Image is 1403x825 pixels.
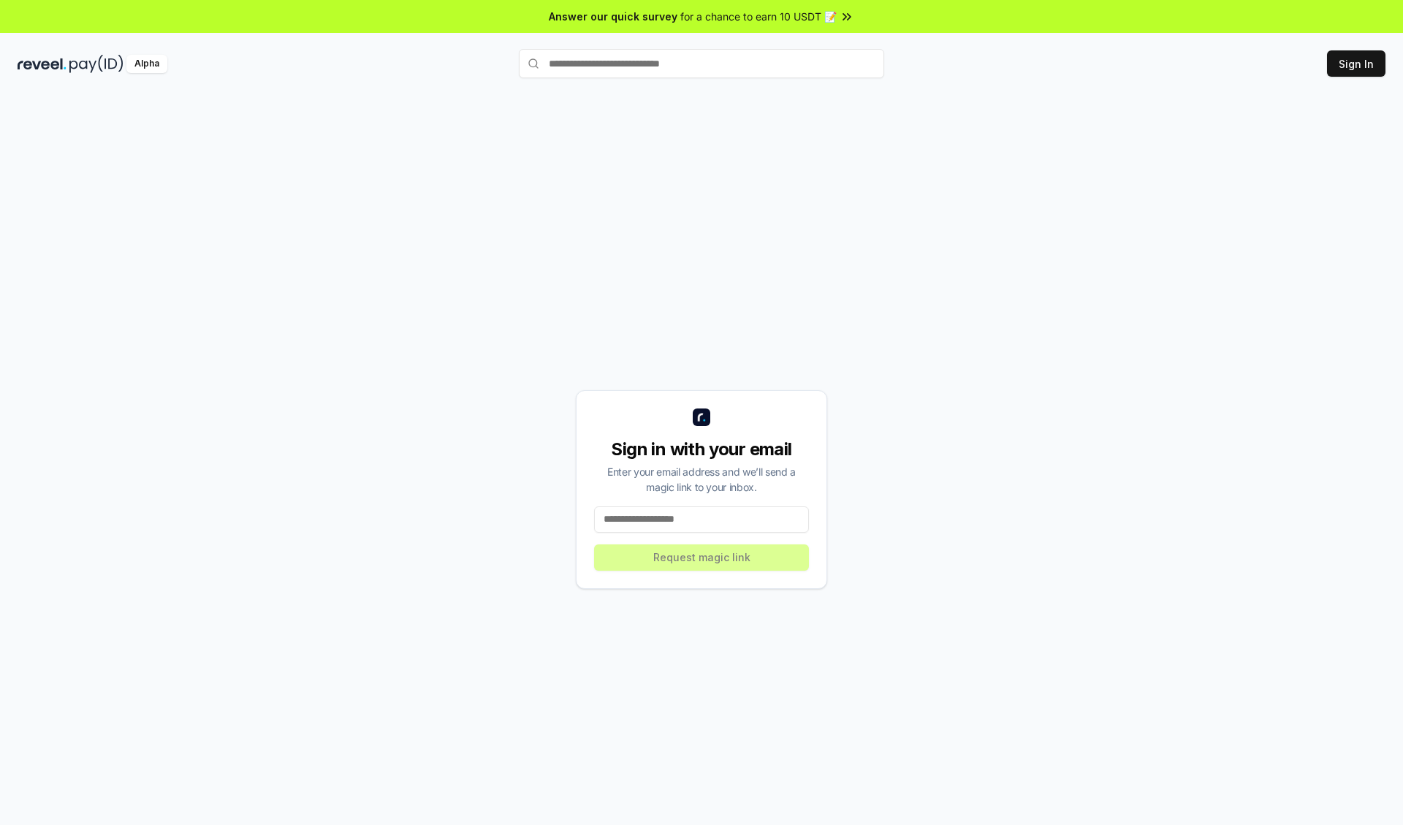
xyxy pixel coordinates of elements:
div: Sign in with your email [594,438,809,461]
div: Enter your email address and we’ll send a magic link to your inbox. [594,464,809,495]
div: Alpha [126,55,167,73]
img: reveel_dark [18,55,66,73]
img: logo_small [693,408,710,426]
span: Answer our quick survey [549,9,677,24]
span: for a chance to earn 10 USDT 📝 [680,9,837,24]
img: pay_id [69,55,123,73]
button: Sign In [1327,50,1385,77]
